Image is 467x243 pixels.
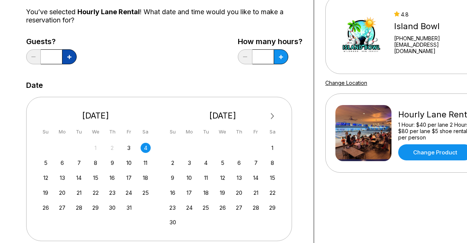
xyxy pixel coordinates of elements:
[201,158,211,168] div: Choose Tuesday, November 4th, 2025
[74,203,84,213] div: Choose Tuesday, October 28th, 2025
[335,105,391,161] img: Hourly Lane Rental
[141,127,151,137] div: Sa
[267,188,277,198] div: Choose Saturday, November 22nd, 2025
[74,188,84,198] div: Choose Tuesday, October 21st, 2025
[40,142,152,213] div: month 2025-10
[74,127,84,137] div: Tu
[251,158,261,168] div: Choose Friday, November 7th, 2025
[124,188,134,198] div: Choose Friday, October 24th, 2025
[167,142,279,228] div: month 2025-11
[141,188,151,198] div: Choose Saturday, October 25th, 2025
[218,203,228,213] div: Choose Wednesday, November 26th, 2025
[26,81,43,89] label: Date
[57,173,67,183] div: Choose Monday, October 13th, 2025
[251,127,261,137] div: Fr
[107,188,117,198] div: Choose Thursday, October 23rd, 2025
[41,158,51,168] div: Choose Sunday, October 5th, 2025
[141,143,151,153] div: Choose Saturday, October 4th, 2025
[184,127,194,137] div: Mo
[251,173,261,183] div: Choose Friday, November 14th, 2025
[168,158,178,168] div: Choose Sunday, November 2nd, 2025
[267,110,279,122] button: Next Month
[234,203,244,213] div: Choose Thursday, November 27th, 2025
[251,188,261,198] div: Choose Friday, November 21st, 2025
[251,203,261,213] div: Choose Friday, November 28th, 2025
[201,188,211,198] div: Choose Tuesday, November 18th, 2025
[57,188,67,198] div: Choose Monday, October 20th, 2025
[218,173,228,183] div: Choose Wednesday, November 12th, 2025
[107,173,117,183] div: Choose Thursday, October 16th, 2025
[325,80,367,86] a: Change Location
[107,127,117,137] div: Th
[124,158,134,168] div: Choose Friday, October 10th, 2025
[90,158,101,168] div: Choose Wednesday, October 8th, 2025
[57,158,67,168] div: Choose Monday, October 6th, 2025
[90,188,101,198] div: Choose Wednesday, October 22nd, 2025
[201,127,211,137] div: Tu
[90,173,101,183] div: Choose Wednesday, October 15th, 2025
[218,158,228,168] div: Choose Wednesday, November 5th, 2025
[184,173,194,183] div: Choose Monday, November 10th, 2025
[124,173,134,183] div: Choose Friday, October 17th, 2025
[26,8,302,24] div: You’ve selected ! What date and time would you like to make a reservation for?
[234,188,244,198] div: Choose Thursday, November 20th, 2025
[168,217,178,227] div: Choose Sunday, November 30th, 2025
[267,143,277,153] div: Choose Saturday, November 1st, 2025
[218,127,228,137] div: We
[184,203,194,213] div: Choose Monday, November 24th, 2025
[267,173,277,183] div: Choose Saturday, November 15th, 2025
[124,127,134,137] div: Fr
[74,173,84,183] div: Choose Tuesday, October 14th, 2025
[41,127,51,137] div: Su
[107,203,117,213] div: Choose Thursday, October 30th, 2025
[184,158,194,168] div: Choose Monday, November 3rd, 2025
[41,203,51,213] div: Choose Sunday, October 26th, 2025
[168,127,178,137] div: Su
[77,8,140,16] span: Hourly Lane Rental
[90,143,101,153] div: Not available Wednesday, October 1st, 2025
[184,188,194,198] div: Choose Monday, November 17th, 2025
[38,111,154,121] div: [DATE]
[165,111,281,121] div: [DATE]
[107,158,117,168] div: Choose Thursday, October 9th, 2025
[90,203,101,213] div: Choose Wednesday, October 29th, 2025
[107,143,117,153] div: Not available Thursday, October 2nd, 2025
[124,203,134,213] div: Choose Friday, October 31st, 2025
[201,203,211,213] div: Choose Tuesday, November 25th, 2025
[267,203,277,213] div: Choose Saturday, November 29th, 2025
[238,37,302,46] label: How many hours?
[26,37,77,46] label: Guests?
[74,158,84,168] div: Choose Tuesday, October 7th, 2025
[90,127,101,137] div: We
[57,203,67,213] div: Choose Monday, October 27th, 2025
[267,127,277,137] div: Sa
[218,188,228,198] div: Choose Wednesday, November 19th, 2025
[335,6,387,62] img: Island Bowl
[234,173,244,183] div: Choose Thursday, November 13th, 2025
[124,143,134,153] div: Choose Friday, October 3rd, 2025
[168,188,178,198] div: Choose Sunday, November 16th, 2025
[234,158,244,168] div: Choose Thursday, November 6th, 2025
[234,127,244,137] div: Th
[168,203,178,213] div: Choose Sunday, November 23rd, 2025
[141,158,151,168] div: Choose Saturday, October 11th, 2025
[141,173,151,183] div: Choose Saturday, October 18th, 2025
[41,188,51,198] div: Choose Sunday, October 19th, 2025
[168,173,178,183] div: Choose Sunday, November 9th, 2025
[201,173,211,183] div: Choose Tuesday, November 11th, 2025
[41,173,51,183] div: Choose Sunday, October 12th, 2025
[267,158,277,168] div: Choose Saturday, November 8th, 2025
[57,127,67,137] div: Mo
